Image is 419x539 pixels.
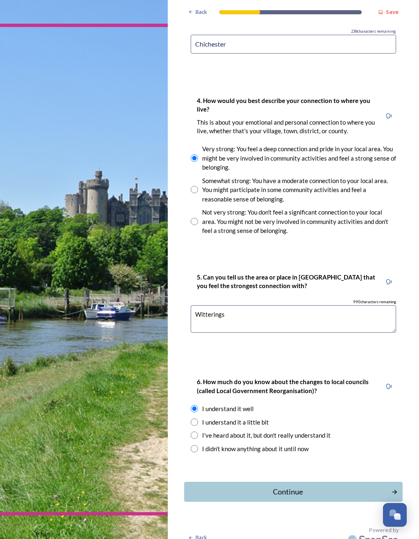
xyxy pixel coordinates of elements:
[369,526,399,534] span: Powered by
[386,8,399,16] strong: Save
[202,404,254,414] div: I understand it well
[202,444,309,454] div: I didn't know anything about it until now
[197,378,370,394] strong: 6. How much do you know about the changes to local councils (called Local Government Reorganisati...
[202,176,396,204] div: Somewhat strong: You have a moderate connection to your local area. You might participate in some...
[191,305,396,333] textarea: Witterings
[189,486,387,497] div: Continue
[353,299,396,305] span: 990 characters remaining
[197,97,372,113] strong: 4. How would you best describe your connection to where you live?
[197,118,375,136] p: This is about your emotional and personal connection to where you live, whether that's your villa...
[383,503,407,527] button: Open Chat
[202,431,331,440] div: I've heard about it, but don't really understand it
[202,208,396,235] div: Not very strong: You don't feel a significant connection to your local area. You might not be ver...
[184,482,403,502] button: Continue
[202,418,269,427] div: I understand it a little bit
[196,8,207,16] span: Back
[351,29,396,34] span: 239 characters remaining
[202,144,396,172] div: Very strong: You feel a deep connection and pride in your local area. You might be very involved ...
[197,273,376,289] strong: 5. Can you tell us the area or place in [GEOGRAPHIC_DATA] that you feel the strongest connection ...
